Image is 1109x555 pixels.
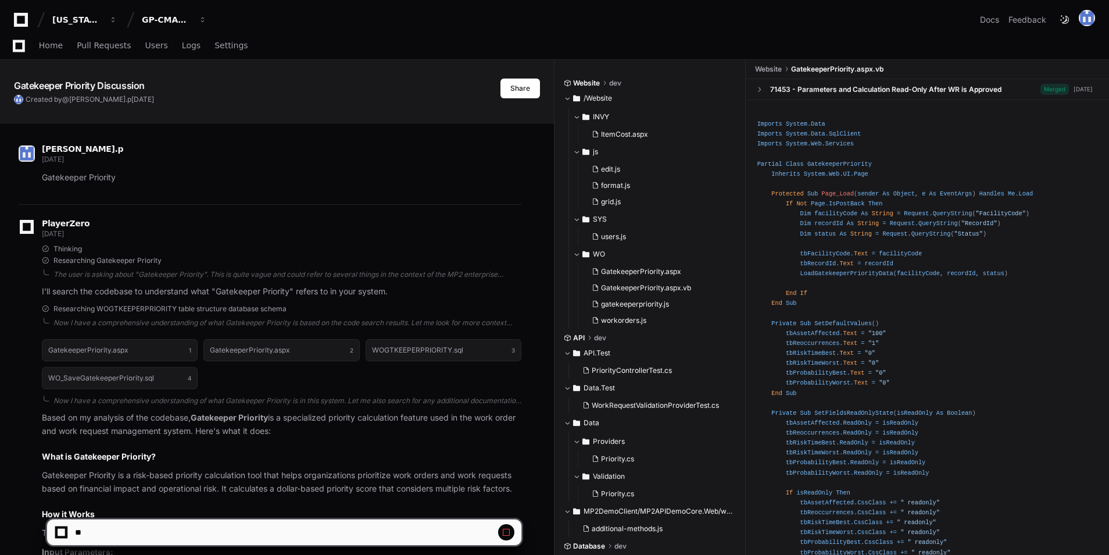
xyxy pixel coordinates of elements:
span: ( [893,270,897,277]
span: isReadOnly [882,449,918,456]
span: format.js [601,181,630,190]
button: SYS [573,210,737,229]
span: isReadOnly [893,469,929,476]
span: e [922,190,925,197]
button: /Website [564,89,737,108]
span: Pull Requests [77,42,131,49]
span: "RecordId" [961,220,997,227]
span: facilityCode [814,210,857,217]
span: GatekeeperPriority [807,161,872,168]
span: "0" [879,379,889,386]
app-text-character-animate: Gatekeeper Priority Discussion [14,80,145,91]
span: Dim [800,210,811,217]
button: Providers [573,432,737,451]
h1: GatekeeperPriority.aspx [48,347,128,354]
span: WorkRequestValidationProviderTest.cs [592,401,719,410]
p: I'll search the codebase to understand what "Gatekeeper Priority" refers to in your system. [42,285,521,298]
span: = [875,419,879,426]
h1: GatekeeperPriority.aspx [210,347,290,354]
span: = [875,449,879,456]
span: Sub [800,410,811,417]
p: Gatekeeper Priority [42,171,521,184]
span: Inherits [771,170,800,177]
span: Imports [757,130,782,137]
span: ) [983,230,986,237]
span: tbProbabilityBest [786,369,847,376]
a: Docs [980,14,999,26]
span: ) [972,410,975,417]
span: . [836,350,839,357]
svg: Directory [573,346,580,360]
span: . [822,140,825,147]
span: ) [997,220,1001,227]
span: Dim [800,220,811,227]
span: = [875,230,879,237]
span: . [915,220,918,227]
span: tbReoccurrences [786,429,839,436]
span: Text [839,350,854,357]
h1: WO_SaveGatekeeperPriority.sql [48,375,154,382]
span: String [857,220,879,227]
svg: Directory [582,247,589,261]
button: Data [564,414,737,432]
span: If [786,489,793,496]
span: Load [1019,190,1033,197]
span: js [593,147,598,156]
span: ReadOnly [843,419,872,426]
span: As [839,230,846,237]
span: . [807,120,811,127]
span: = [897,210,900,217]
span: End [771,390,782,397]
span: . [929,210,932,217]
span: Data [584,418,599,428]
span: Validation [593,472,625,481]
span: Providers [593,437,625,446]
div: The user is asking about "Gatekeeper Priority". This is quite vague and could refer to several th... [53,270,521,279]
span: 2 [350,346,353,355]
span: Sub [807,190,818,197]
div: [DATE] [1074,85,1093,94]
span: 1 [189,346,191,355]
svg: Directory [573,416,580,430]
span: isReadOnly [897,410,933,417]
span: = [872,379,875,386]
span: Web [829,170,839,177]
span: Website [755,65,782,74]
span: As [882,190,889,197]
span: System [786,120,807,127]
span: End [786,290,796,297]
span: tbRiskTimeBest [786,350,836,357]
span: Not [796,200,807,207]
span: Then [836,489,850,496]
span: tbAssetAffected [786,330,839,337]
span: . [807,130,811,137]
span: = [886,469,889,476]
span: End [771,300,782,307]
span: . [836,439,839,446]
span: . [1015,190,1018,197]
span: If [800,290,807,297]
button: workorders.js [587,312,730,329]
span: INVY [593,112,609,122]
span: UI [843,170,850,177]
h1: WOGTKEEPERPRIORITY.sql [372,347,463,354]
span: tbProbabilityWorst [786,469,850,476]
span: PlayerZero [42,220,90,227]
span: . [850,469,854,476]
span: Data [811,120,825,127]
button: ItemCost.aspx [587,126,730,143]
span: "FacilityCode" [976,210,1026,217]
span: Home [39,42,63,49]
button: users.js [587,229,730,245]
span: System [786,140,807,147]
span: Text [843,330,858,337]
span: Logs [182,42,201,49]
span: facilityCode [879,250,922,257]
h2: What is Gatekeeper Priority? [42,451,521,462]
span: . [839,330,843,337]
span: Object [893,190,915,197]
span: "Status" [954,230,983,237]
div: GP-CMAG-MP2 [142,14,192,26]
button: grid.js [587,194,730,210]
svg: Directory [582,145,589,159]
